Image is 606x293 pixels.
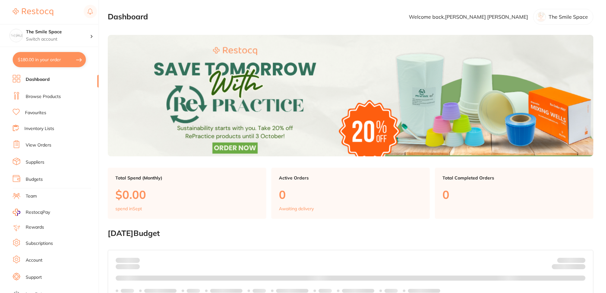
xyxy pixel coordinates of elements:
[13,209,20,216] img: RestocqPay
[115,188,259,201] p: $0.00
[115,175,259,180] p: Total Spend (Monthly)
[442,188,586,201] p: 0
[108,168,266,219] a: Total Spend (Monthly)$0.00spend inSept
[108,12,148,21] h2: Dashboard
[108,229,593,238] h2: [DATE] Budget
[13,8,53,16] img: Restocq Logo
[26,176,43,183] a: Budgets
[116,263,140,270] p: month
[26,224,44,231] a: Rewards
[442,175,586,180] p: Total Completed Orders
[26,76,50,83] a: Dashboard
[26,29,90,35] h4: The Smile Space
[26,142,51,148] a: View Orders
[279,175,422,180] p: Active Orders
[115,206,142,211] p: spend in Sept
[549,14,588,20] p: The Smile Space
[24,126,54,132] a: Inventory Lists
[26,36,90,42] p: Switch account
[26,240,53,247] a: Subscriptions
[574,265,585,271] strong: $0.00
[271,168,430,219] a: Active Orders0Awaiting delivery
[108,35,593,156] img: Dashboard
[13,52,86,67] button: $180.00 in your order
[26,274,42,281] a: Support
[279,188,422,201] p: 0
[552,263,585,270] p: Remaining:
[10,29,23,42] img: The Smile Space
[26,159,44,166] a: Suppliers
[573,257,585,263] strong: $NaN
[13,5,53,19] a: Restocq Logo
[26,209,50,216] span: RestocqPay
[435,168,593,219] a: Total Completed Orders0
[409,14,528,20] p: Welcome back, [PERSON_NAME] [PERSON_NAME]
[557,258,585,263] p: Budget:
[26,193,37,199] a: Team
[26,94,61,100] a: Browse Products
[116,258,140,263] p: Spent:
[25,110,46,116] a: Favourites
[279,206,314,211] p: Awaiting delivery
[129,257,140,263] strong: $0.00
[26,257,42,264] a: Account
[13,209,50,216] a: RestocqPay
